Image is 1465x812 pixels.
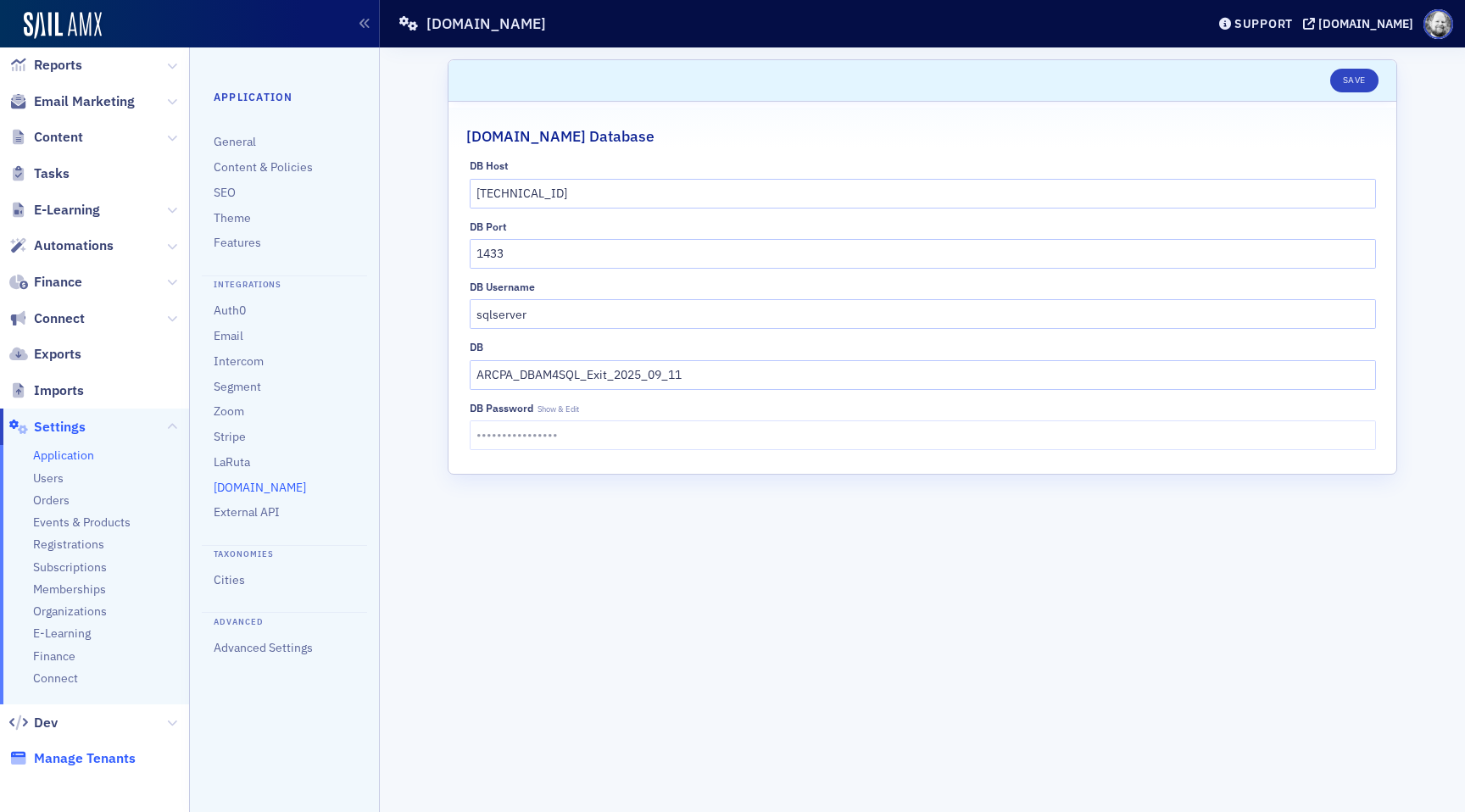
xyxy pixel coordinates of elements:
span: Exports [34,345,81,364]
a: Segment [214,379,261,394]
h4: Advanced [202,612,367,628]
a: SEO [214,185,236,200]
div: DB Port [470,220,507,233]
span: Tasks [34,164,70,183]
a: Content [9,128,83,147]
a: Features [214,235,261,250]
a: External API [214,504,280,520]
a: Orders [33,492,70,509]
a: Organizations [33,603,107,620]
a: Email [214,328,243,343]
span: Automations [34,236,114,255]
h2: [DOMAIN_NAME] Database [466,125,655,147]
a: Users [33,470,64,487]
span: Reports [34,56,82,75]
a: Advanced Settings [214,640,313,655]
a: Stripe [214,429,246,444]
a: Subscriptions [33,559,107,576]
span: Manage Tenants [34,749,136,768]
a: Connect [33,670,78,687]
a: [DOMAIN_NAME] [214,480,306,495]
a: Reports [9,56,82,75]
div: DB Host [470,159,509,172]
a: Intercom [214,353,264,369]
a: Dev [9,714,58,732]
span: E-Learning [34,201,100,220]
a: Content & Policies [214,159,313,175]
a: Theme [214,210,251,225]
a: General [214,134,256,149]
a: Finance [33,648,75,665]
a: Finance [9,273,82,292]
a: Memberships [33,581,106,598]
div: DB Username [470,281,535,293]
a: Auth0 [214,303,246,318]
div: DB [470,341,483,353]
button: [DOMAIN_NAME] [1303,18,1419,30]
a: Imports [9,381,84,400]
a: Exports [9,345,81,364]
a: Tasks [9,164,70,183]
a: Settings [9,418,86,437]
span: Dev [34,714,58,732]
a: Events & Products [33,514,131,531]
button: Save [1330,69,1379,92]
img: SailAMX [24,12,102,39]
div: [DOMAIN_NAME] [1318,16,1413,31]
h4: Application [214,89,355,104]
span: Profile [1423,9,1453,39]
a: Email Marketing [9,92,135,111]
h4: Integrations [202,275,367,292]
div: DB Password [470,402,533,414]
a: LaRuta [214,454,250,470]
a: Application [33,448,94,464]
span: Connect [34,309,85,328]
a: Manage Tenants [9,749,136,768]
span: Imports [34,381,84,400]
a: Registrations [33,537,104,553]
span: Email Marketing [34,92,135,111]
div: Support [1234,16,1293,31]
a: Automations [9,236,114,255]
h4: Taxonomies [202,545,367,561]
a: E-Learning [33,626,91,642]
a: E-Learning [9,201,100,220]
a: Cities [214,572,245,587]
a: Zoom [214,403,244,419]
h1: [DOMAIN_NAME] [426,14,546,34]
span: Show & Edit [538,403,579,414]
span: Content [34,128,83,147]
span: Settings [34,418,86,437]
span: Finance [34,273,82,292]
a: Connect [9,309,85,328]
